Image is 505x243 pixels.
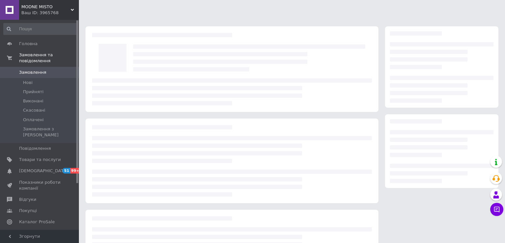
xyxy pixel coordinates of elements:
[19,157,61,163] span: Товари та послуги
[62,168,70,174] span: 51
[23,89,43,95] span: Прийняті
[19,208,37,214] span: Покупці
[19,52,79,64] span: Замовлення та повідомлення
[23,126,77,138] span: Замовлення з [PERSON_NAME]
[3,23,78,35] input: Пошук
[21,10,79,16] div: Ваш ID: 3965768
[23,107,45,113] span: Скасовані
[21,4,71,10] span: MODNE MISTO
[19,146,51,151] span: Повідомлення
[19,179,61,191] span: Показники роботи компанії
[490,203,503,216] button: Чат з покупцем
[23,80,33,86] span: Нові
[19,69,46,75] span: Замовлення
[19,168,68,174] span: [DEMOGRAPHIC_DATA]
[23,98,43,104] span: Виконані
[23,117,44,123] span: Оплачені
[19,219,55,225] span: Каталог ProSale
[19,197,36,202] span: Відгуки
[19,41,37,47] span: Головна
[70,168,81,174] span: 99+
